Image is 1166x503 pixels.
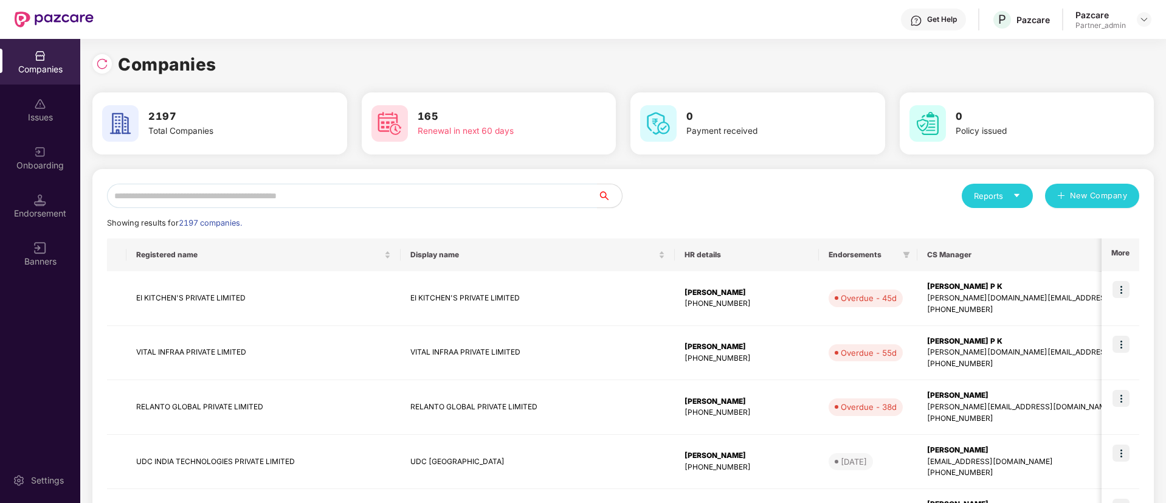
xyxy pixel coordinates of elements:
img: svg+xml;base64,PHN2ZyBpZD0iSXNzdWVzX2Rpc2FibGVkIiB4bWxucz0iaHR0cDovL3d3dy53My5vcmcvMjAwMC9zdmciIH... [34,98,46,110]
div: [DATE] [841,456,867,468]
button: plusNew Company [1045,184,1139,208]
h1: Companies [118,51,216,78]
div: Partner_admin [1075,21,1126,30]
h3: 2197 [148,109,302,125]
div: [PERSON_NAME] [685,341,809,353]
span: plus [1057,192,1065,201]
span: Registered name [136,250,382,260]
div: [PERSON_NAME] [685,396,809,408]
span: Showing results for [107,218,242,227]
td: VITAL INFRAA PRIVATE LIMITED [126,326,401,381]
img: svg+xml;base64,PHN2ZyBpZD0iSGVscC0zMngzMiIgeG1sbnM9Imh0dHA6Ly93d3cudzMub3JnLzIwMDAvc3ZnIiB3aWR0aD... [910,15,922,27]
div: [PHONE_NUMBER] [685,353,809,364]
span: CS Manager [927,250,1164,260]
div: [PERSON_NAME] [685,450,809,462]
td: EI KITCHEN'S PRIVATE LIMITED [126,271,401,326]
img: svg+xml;base64,PHN2ZyBpZD0iRHJvcGRvd24tMzJ4MzIiIHhtbG5zPSJodHRwOi8vd3d3LnczLm9yZy8yMDAwL3N2ZyIgd2... [1139,15,1149,24]
h3: 0 [956,109,1109,125]
img: svg+xml;base64,PHN2ZyB4bWxucz0iaHR0cDovL3d3dy53My5vcmcvMjAwMC9zdmciIHdpZHRoPSI2MCIgaGVpZ2h0PSI2MC... [371,105,408,142]
div: Policy issued [956,125,1109,138]
div: Payment received [686,125,840,138]
div: Overdue - 55d [841,347,897,359]
span: Endorsements [829,250,898,260]
span: P [998,12,1006,27]
td: VITAL INFRAA PRIVATE LIMITED [401,326,675,381]
img: icon [1113,390,1130,407]
div: [PHONE_NUMBER] [685,407,809,418]
button: search [597,184,623,208]
h3: 0 [686,109,840,125]
th: More [1102,238,1139,271]
td: UDC INDIA TECHNOLOGIES PRIVATE LIMITED [126,435,401,490]
div: [PHONE_NUMBER] [685,298,809,310]
th: Registered name [126,238,401,271]
span: filter [900,248,912,262]
span: Display name [410,250,656,260]
img: svg+xml;base64,PHN2ZyBpZD0iQ29tcGFuaWVzIiB4bWxucz0iaHR0cDovL3d3dy53My5vcmcvMjAwMC9zdmciIHdpZHRoPS... [34,50,46,62]
td: RELANTO GLOBAL PRIVATE LIMITED [401,380,675,435]
div: Pazcare [1016,14,1050,26]
div: Pazcare [1075,9,1126,21]
img: svg+xml;base64,PHN2ZyB3aWR0aD0iMjAiIGhlaWdodD0iMjAiIHZpZXdCb3g9IjAgMCAyMCAyMCIgZmlsbD0ibm9uZSIgeG... [34,146,46,158]
div: Reports [974,190,1021,202]
img: svg+xml;base64,PHN2ZyB4bWxucz0iaHR0cDovL3d3dy53My5vcmcvMjAwMC9zdmciIHdpZHRoPSI2MCIgaGVpZ2h0PSI2MC... [640,105,677,142]
img: svg+xml;base64,PHN2ZyB4bWxucz0iaHR0cDovL3d3dy53My5vcmcvMjAwMC9zdmciIHdpZHRoPSI2MCIgaGVpZ2h0PSI2MC... [909,105,946,142]
img: icon [1113,445,1130,462]
span: 2197 companies. [179,218,242,227]
div: Overdue - 38d [841,401,897,413]
td: UDC [GEOGRAPHIC_DATA] [401,435,675,490]
div: Total Companies [148,125,302,138]
div: [PHONE_NUMBER] [685,462,809,473]
img: svg+xml;base64,PHN2ZyBpZD0iUmVsb2FkLTMyeDMyIiB4bWxucz0iaHR0cDovL3d3dy53My5vcmcvMjAwMC9zdmciIHdpZH... [96,58,108,70]
div: Settings [27,474,67,487]
th: Display name [401,238,675,271]
img: svg+xml;base64,PHN2ZyB4bWxucz0iaHR0cDovL3d3dy53My5vcmcvMjAwMC9zdmciIHdpZHRoPSI2MCIgaGVpZ2h0PSI2MC... [102,105,139,142]
img: svg+xml;base64,PHN2ZyB3aWR0aD0iMTQuNSIgaGVpZ2h0PSIxNC41IiB2aWV3Qm94PSIwIDAgMTYgMTYiIGZpbGw9Im5vbm... [34,194,46,206]
img: svg+xml;base64,PHN2ZyBpZD0iU2V0dGluZy0yMHgyMCIgeG1sbnM9Imh0dHA6Ly93d3cudzMub3JnLzIwMDAvc3ZnIiB3aW... [13,474,25,487]
span: search [597,191,622,201]
div: [PERSON_NAME] [685,287,809,299]
img: icon [1113,281,1130,298]
div: Overdue - 45d [841,292,897,304]
div: Get Help [927,15,957,24]
td: EI KITCHEN'S PRIVATE LIMITED [401,271,675,326]
td: RELANTO GLOBAL PRIVATE LIMITED [126,380,401,435]
img: svg+xml;base64,PHN2ZyB3aWR0aD0iMTYiIGhlaWdodD0iMTYiIHZpZXdCb3g9IjAgMCAxNiAxNiIgZmlsbD0ibm9uZSIgeG... [34,242,46,254]
span: New Company [1070,190,1128,202]
h3: 165 [418,109,571,125]
img: New Pazcare Logo [15,12,94,27]
div: Renewal in next 60 days [418,125,571,138]
img: icon [1113,336,1130,353]
th: HR details [675,238,819,271]
span: filter [903,251,910,258]
span: caret-down [1013,192,1021,199]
